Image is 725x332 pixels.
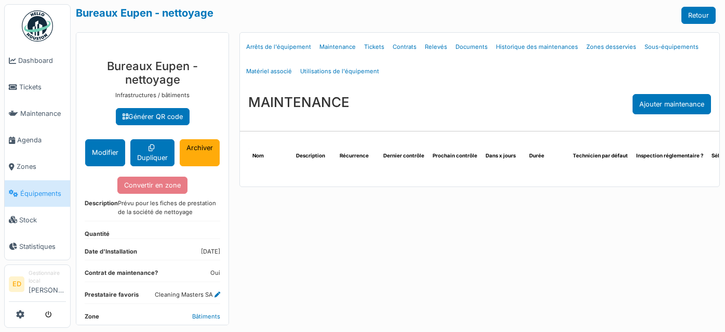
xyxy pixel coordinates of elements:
dt: Prestataire favoris [85,290,139,303]
dt: Quantité [85,230,110,238]
a: Bureaux Eupen - nettoyage [76,7,213,19]
a: Archiver [180,139,220,166]
a: Relevés [421,35,451,59]
a: Maintenance [5,100,70,127]
dd: Oui [210,269,220,277]
a: Dupliquer [130,139,174,166]
th: Durée [525,148,569,164]
th: Récurrence [335,148,379,164]
a: Retour [681,7,716,24]
h3: MAINTENANCE [248,94,350,110]
a: Tickets [360,35,388,59]
th: Dans x jours [481,148,525,164]
a: Maintenance [315,35,360,59]
span: Stock [19,215,66,225]
th: Prochain contrôle [428,148,481,164]
a: Utilisations de l'équipement [296,59,383,84]
th: Description [292,148,335,164]
a: Documents [451,35,492,59]
p: Infrastructures / bâtiments [85,91,220,100]
th: Technicien par défaut [569,148,632,164]
a: Contrats [388,35,421,59]
span: Statistiques [19,242,66,251]
span: Dashboard [18,56,66,65]
span: Zones [17,162,66,171]
dd: Prévu pour les fiches de prestation de la société de nettoyage [118,199,220,217]
dd: [DATE] [201,247,220,256]
a: Dashboard [5,47,70,74]
span: Équipements [20,189,66,198]
dt: Description [85,199,118,221]
a: Agenda [5,127,70,153]
dt: Date d'Installation [85,247,137,260]
a: Équipements [5,180,70,207]
a: Zones desservies [582,35,640,59]
th: Nom [248,148,292,164]
li: [PERSON_NAME] [29,269,66,299]
a: Statistiques [5,233,70,260]
th: Inspection réglementaire ? [632,148,707,164]
dt: Zone [85,312,99,325]
a: Sous-équipements [640,35,703,59]
dd: Cleaning Masters SA [155,290,220,299]
a: Matériel associé [242,59,296,84]
a: Générer QR code [116,108,190,125]
th: Dernier contrôle [379,148,428,164]
span: Agenda [17,135,66,145]
button: Modifier [85,139,125,166]
a: Bâtiments [192,313,220,320]
a: Historique des maintenances [492,35,582,59]
h3: Bureaux Eupen - nettoyage [85,59,220,87]
div: Ajouter maintenance [633,94,711,114]
div: Gestionnaire local [29,269,66,285]
a: Zones [5,154,70,180]
li: ED [9,276,24,292]
a: Tickets [5,74,70,100]
a: Arrêts de l'équipement [242,35,315,59]
a: Stock [5,207,70,233]
dt: Contrat de maintenance? [85,269,158,282]
span: Tickets [19,82,66,92]
a: ED Gestionnaire local[PERSON_NAME] [9,269,66,302]
span: Maintenance [20,109,66,118]
img: Badge_color-CXgf-gQk.svg [22,10,53,42]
